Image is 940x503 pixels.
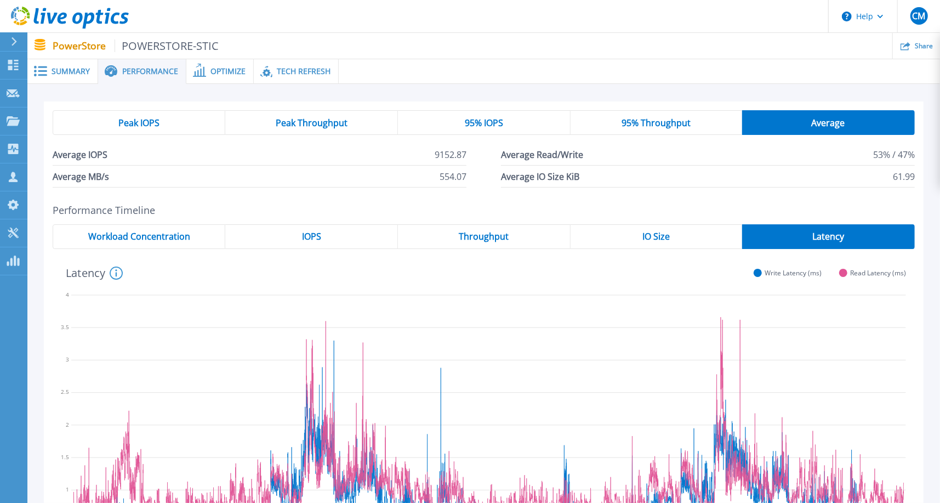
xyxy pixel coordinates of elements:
[912,12,925,20] span: CM
[53,144,107,165] span: Average IOPS
[61,388,69,395] text: 2.5
[642,232,670,241] span: IO Size
[66,267,123,280] h4: Latency
[66,485,69,493] text: 1
[459,232,509,241] span: Throughput
[88,232,190,241] span: Workload Concentration
[501,166,579,187] span: Average IO Size KiB
[915,43,933,49] span: Share
[61,323,69,330] text: 3.5
[765,269,822,277] span: Write Latency (ms)
[501,144,583,165] span: Average Read/Write
[61,453,69,460] text: 1.5
[812,118,845,127] span: Average
[122,67,178,75] span: Performance
[873,144,915,165] span: 53% / 47%
[118,118,159,127] span: Peak IOPS
[115,39,219,52] span: POWERSTORE-STIC
[66,290,69,298] text: 4
[276,118,347,127] span: Peak Throughput
[66,420,69,428] text: 2
[440,166,466,187] span: 554.07
[893,166,915,187] span: 61.99
[465,118,503,127] span: 95% IOPS
[66,355,69,363] text: 3
[812,232,844,241] span: Latency
[52,67,90,75] span: Summary
[622,118,691,127] span: 95% Throughput
[53,205,915,216] h2: Performance Timeline
[210,67,246,75] span: Optimize
[302,232,321,241] span: IOPS
[53,39,219,52] p: PowerStore
[435,144,466,165] span: 9152.87
[850,269,906,277] span: Read Latency (ms)
[53,166,109,187] span: Average MB/s
[277,67,331,75] span: Tech Refresh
